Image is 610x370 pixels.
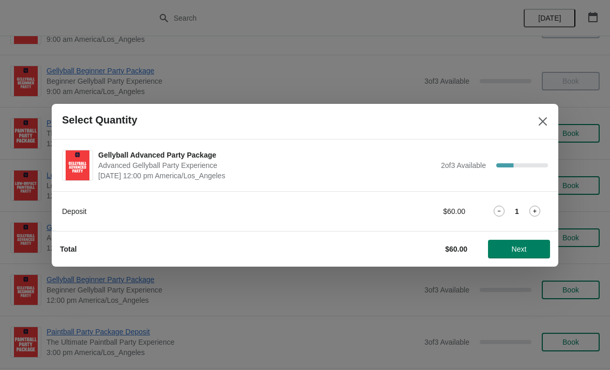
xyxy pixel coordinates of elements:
h2: Select Quantity [62,114,138,126]
button: Next [488,240,550,258]
span: Advanced Gellyball Party Experience [98,160,436,171]
strong: $60.00 [445,245,467,253]
span: Gellyball Advanced Party Package [98,150,436,160]
span: 2 of 3 Available [441,161,486,169]
span: [DATE] 12:00 pm America/Los_Angeles [98,171,436,181]
div: Deposit [62,206,349,217]
div: $60.00 [370,206,465,217]
strong: 1 [515,206,519,217]
button: Close [533,112,552,131]
img: Gellyball Advanced Party Package | Advanced Gellyball Party Experience | October 4 | 12:00 pm Ame... [66,150,89,180]
strong: Total [60,245,77,253]
span: Next [512,245,527,253]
